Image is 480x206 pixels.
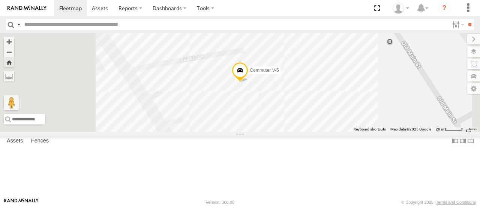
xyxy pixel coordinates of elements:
[4,47,14,57] button: Zoom out
[459,136,466,147] label: Dock Summary Table to the Right
[438,2,450,14] i: ?
[3,136,27,147] label: Assets
[4,199,39,206] a: Visit our Website
[4,71,14,82] label: Measure
[436,127,444,131] span: 20 m
[7,6,46,11] img: rand-logo.svg
[401,200,476,205] div: © Copyright 2025 -
[433,127,465,132] button: Map Scale: 20 m per 45 pixels
[4,95,19,110] button: Drag Pegman onto the map to open Street View
[451,136,459,147] label: Dock Summary Table to the Left
[206,200,234,205] div: Version: 306.00
[390,127,431,131] span: Map data ©2025 Google
[390,3,412,14] div: Viet Nguyen
[354,127,386,132] button: Keyboard shortcuts
[467,83,480,94] label: Map Settings
[467,136,474,147] label: Hide Summary Table
[4,57,14,67] button: Zoom Home
[4,37,14,47] button: Zoom in
[469,127,477,130] a: Terms
[16,19,22,30] label: Search Query
[449,19,465,30] label: Search Filter Options
[27,136,52,147] label: Fences
[436,200,476,205] a: Terms and Conditions
[250,68,279,73] span: Commuter V-5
